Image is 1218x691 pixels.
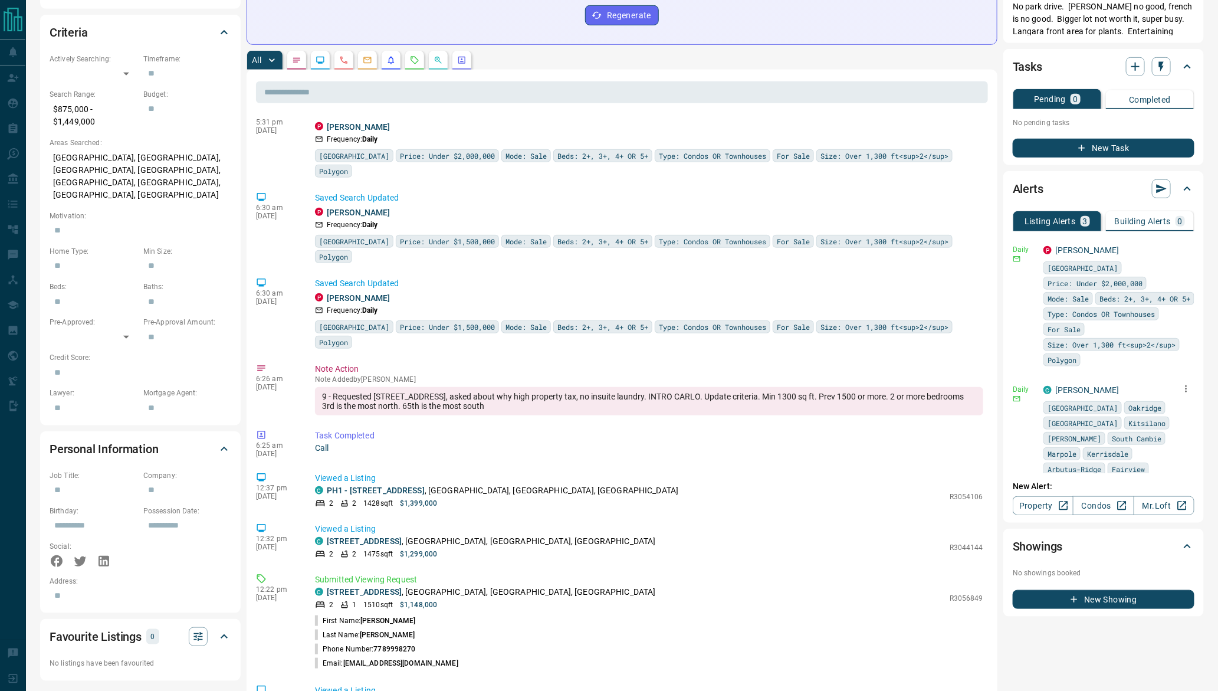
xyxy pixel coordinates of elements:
[256,383,297,391] p: [DATE]
[1083,217,1088,225] p: 3
[319,165,348,177] span: Polygon
[352,498,356,509] p: 2
[292,55,301,65] svg: Notes
[316,55,325,65] svg: Lead Browsing Activity
[557,150,648,162] span: Beds: 2+, 3+, 4+ OR 5+
[143,506,231,516] p: Possession Date:
[315,537,323,545] div: condos.ca
[950,542,983,553] p: R3044144
[1112,463,1145,475] span: Fairview
[777,321,810,333] span: For Sale
[1128,402,1161,414] span: Oakridge
[327,220,378,230] p: Frequency:
[400,600,437,610] p: $1,148,000
[1087,448,1128,460] span: Kerrisdale
[256,594,297,602] p: [DATE]
[400,235,495,247] span: Price: Under $1,500,000
[143,281,231,292] p: Baths:
[557,321,648,333] span: Beds: 2+, 3+, 4+ OR 5+
[50,89,137,100] p: Search Range:
[1013,53,1194,81] div: Tasks
[315,486,323,494] div: condos.ca
[400,549,437,559] p: $1,299,000
[327,535,656,548] p: , [GEOGRAPHIC_DATA], [GEOGRAPHIC_DATA], [GEOGRAPHIC_DATA]
[143,317,231,328] p: Pre-Approval Amount:
[362,135,378,143] strong: Daily
[315,192,983,204] p: Saved Search Updated
[360,617,415,625] span: [PERSON_NAME]
[777,150,810,162] span: For Sale
[1178,217,1183,225] p: 0
[327,586,656,598] p: , [GEOGRAPHIC_DATA], [GEOGRAPHIC_DATA], [GEOGRAPHIC_DATA]
[50,137,231,148] p: Areas Searched:
[1013,532,1194,561] div: Showings
[256,289,297,297] p: 6:30 am
[50,470,137,481] p: Job Title:
[315,277,983,290] p: Saved Search Updated
[319,336,348,348] span: Polygon
[1055,385,1119,395] a: [PERSON_NAME]
[143,388,231,398] p: Mortgage Agent:
[386,55,396,65] svg: Listing Alerts
[1048,402,1118,414] span: [GEOGRAPHIC_DATA]
[410,55,419,65] svg: Requests
[1048,293,1089,304] span: Mode: Sale
[1048,354,1076,366] span: Polygon
[319,235,389,247] span: [GEOGRAPHIC_DATA]
[327,134,378,145] p: Frequency:
[256,450,297,458] p: [DATE]
[315,472,983,484] p: Viewed a Listing
[315,615,416,626] p: First Name:
[315,630,415,640] p: Last Name:
[505,235,547,247] span: Mode: Sale
[256,375,297,383] p: 6:26 am
[1013,384,1036,395] p: Daily
[373,645,415,653] span: 7789998270
[256,204,297,212] p: 6:30 am
[315,363,983,375] p: Note Action
[256,543,297,551] p: [DATE]
[1048,339,1176,351] span: Size: Over 1,300 ft<sup>2</sup>
[1073,95,1078,103] p: 0
[1048,463,1101,475] span: Arbutus-Ridge
[315,644,416,654] p: Phone Number:
[557,235,648,247] span: Beds: 2+, 3+, 4+ OR 5+
[327,208,390,217] a: [PERSON_NAME]
[1013,179,1043,198] h2: Alerts
[659,321,766,333] span: Type: Condos OR Townhouses
[315,430,983,442] p: Task Completed
[1013,175,1194,203] div: Alerts
[820,235,948,247] span: Size: Over 1,300 ft<sup>2</sup>
[256,535,297,543] p: 12:32 pm
[315,387,983,415] div: 9 - Requested [STREET_ADDRESS], asked about why high property tax, no insuite laundry. INTRO CARL...
[256,118,297,126] p: 5:31 pm
[50,541,137,552] p: Social:
[327,293,390,303] a: [PERSON_NAME]
[50,506,137,516] p: Birthday:
[315,658,458,669] p: Email:
[434,55,443,65] svg: Opportunities
[50,317,137,328] p: Pre-Approved:
[327,486,425,495] a: PH1 - [STREET_ADDRESS]
[143,89,231,100] p: Budget:
[1013,395,1021,403] svg: Email
[1013,590,1194,609] button: New Showing
[950,492,983,502] p: R3054106
[1048,277,1143,289] span: Price: Under $2,000,000
[256,492,297,500] p: [DATE]
[1048,262,1118,274] span: [GEOGRAPHIC_DATA]
[50,576,231,587] p: Address:
[256,297,297,306] p: [DATE]
[1013,496,1073,515] a: Property
[256,585,297,594] p: 12:22 pm
[950,593,983,604] p: R3056849
[400,321,495,333] span: Price: Under $1,500,000
[1115,217,1171,225] p: Building Alerts
[400,498,437,509] p: $1,399,000
[143,246,231,257] p: Min Size:
[363,549,393,559] p: 1475 sqft
[50,148,231,205] p: [GEOGRAPHIC_DATA], [GEOGRAPHIC_DATA], [GEOGRAPHIC_DATA], [GEOGRAPHIC_DATA], [GEOGRAPHIC_DATA], [G...
[820,150,948,162] span: Size: Over 1,300 ft<sup>2</sup>
[327,122,390,132] a: [PERSON_NAME]
[50,281,137,292] p: Beds:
